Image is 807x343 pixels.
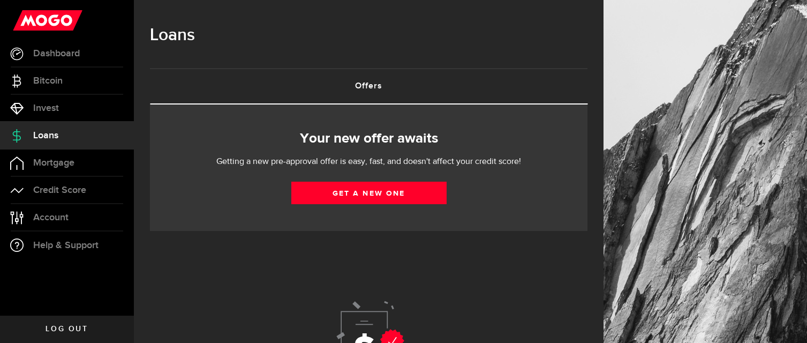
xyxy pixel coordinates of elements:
[33,213,69,222] span: Account
[291,182,447,204] a: Get a new one
[33,76,63,86] span: Bitcoin
[33,131,58,140] span: Loans
[33,158,74,168] span: Mortgage
[33,49,80,58] span: Dashboard
[46,325,88,333] span: Log out
[150,21,587,49] h1: Loans
[33,103,59,113] span: Invest
[166,128,571,150] h2: Your new offer awaits
[184,155,554,168] p: Getting a new pre-approval offer is easy, fast, and doesn't affect your credit score!
[33,241,99,250] span: Help & Support
[150,68,587,105] ul: Tabs Navigation
[762,298,807,343] iframe: LiveChat chat widget
[33,185,86,195] span: Credit Score
[150,69,587,103] a: Offers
